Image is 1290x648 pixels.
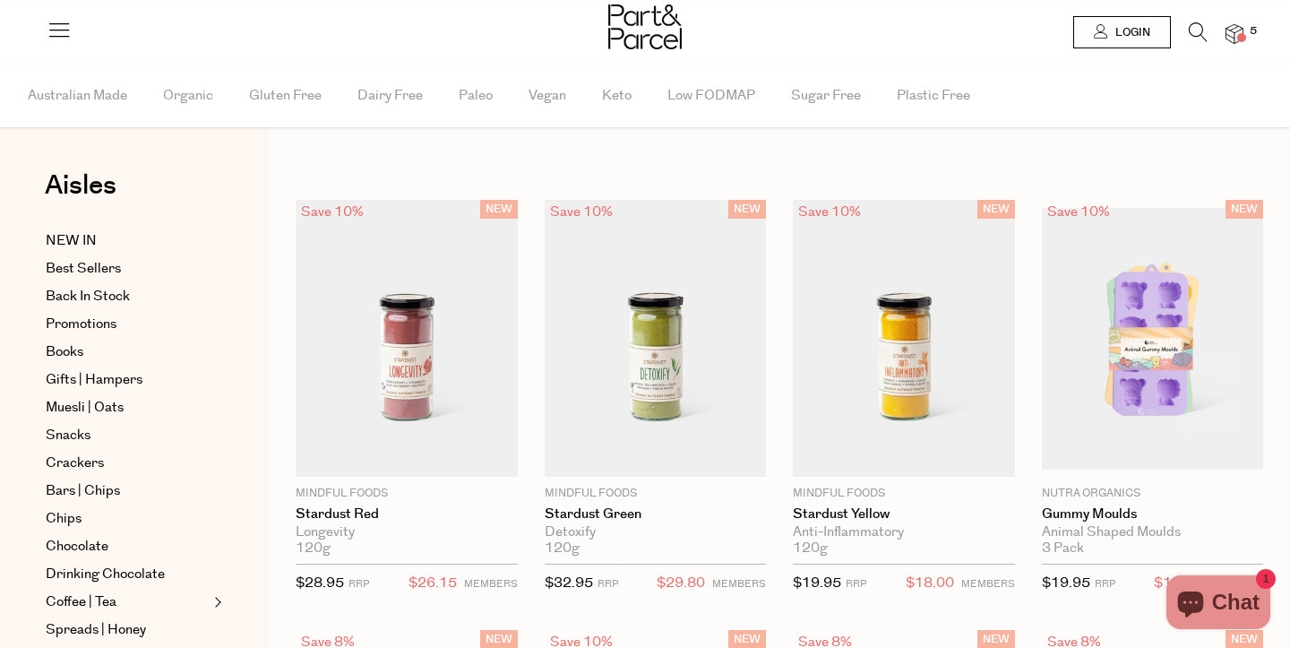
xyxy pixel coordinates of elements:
a: Snacks [46,425,209,446]
span: Login [1111,25,1150,40]
span: Spreads | Honey [46,619,146,641]
a: Drinking Chocolate [46,564,209,585]
span: Low FODMAP [667,65,755,127]
div: Detoxify [545,524,767,540]
span: Crackers [46,453,104,474]
span: Promotions [46,314,116,335]
p: Nutra Organics [1042,486,1264,502]
a: Coffee | Tea [46,592,209,613]
span: 120g [545,540,580,557]
small: RRP [1095,577,1115,591]
a: Spreads | Honey [46,619,209,641]
span: Best Sellers [46,258,121,280]
span: Gifts | Hampers [46,369,142,391]
span: Chips [46,508,82,530]
span: $18.00 [1154,572,1202,595]
span: 5 [1245,23,1261,39]
span: Gluten Free [249,65,322,127]
a: Bars | Chips [46,480,209,502]
span: $18.00 [906,572,954,595]
span: Muesli | Oats [46,397,124,419]
span: NEW [728,200,766,219]
img: Stardust Green [545,200,767,477]
img: Stardust Red [296,200,518,477]
a: Login [1073,16,1171,48]
div: Save 10% [296,200,369,224]
a: NEW IN [46,230,209,252]
a: Muesli | Oats [46,397,209,419]
span: Organic [163,65,213,127]
a: 5 [1225,24,1243,43]
span: $28.95 [296,574,344,592]
span: NEW [1225,200,1263,219]
span: Chocolate [46,536,108,557]
img: Part&Parcel [608,4,682,49]
a: Stardust Red [296,506,518,523]
a: Back In Stock [46,286,209,307]
span: Paleo [459,65,493,127]
a: Best Sellers [46,258,209,280]
span: $26.15 [408,572,457,595]
div: Anti-Inflammatory [793,524,1015,540]
a: Chocolate [46,536,209,557]
span: 120g [793,540,828,557]
span: Snacks [46,425,90,446]
span: 120g [296,540,331,557]
a: Gummy Moulds [1042,506,1264,523]
p: Mindful Foods [545,486,767,502]
span: Dairy Free [357,65,423,127]
span: $19.95 [793,574,841,592]
div: Save 10% [1042,200,1115,224]
img: Stardust Yellow [793,200,1015,477]
small: RRP [348,577,369,591]
span: 3 Pack [1042,540,1084,557]
a: Gifts | Hampers [46,369,209,391]
a: Chips [46,508,209,530]
span: $19.95 [1042,574,1090,592]
span: Aisles [45,166,116,205]
span: $29.80 [657,572,705,595]
a: Books [46,341,209,363]
a: Aisles [45,172,116,217]
span: Back In Stock [46,286,130,307]
span: Coffee | Tea [46,592,116,613]
span: Vegan [529,65,566,127]
p: Mindful Foods [793,486,1015,502]
a: Stardust Yellow [793,506,1015,523]
small: MEMBERS [464,577,518,591]
a: Crackers [46,453,209,474]
div: Animal Shaped Moulds [1042,524,1264,540]
span: Australian Made [28,65,127,127]
small: RRP [598,577,618,591]
span: Sugar Free [791,65,861,127]
div: Save 10% [793,200,866,224]
img: Gummy Moulds [1042,208,1264,470]
small: MEMBERS [961,577,1015,591]
span: Keto [602,65,632,127]
a: Promotions [46,314,209,335]
small: MEMBERS [712,577,766,591]
span: Plastic Free [897,65,970,127]
span: NEW [480,200,518,219]
span: $32.95 [545,574,593,592]
div: Save 10% [545,200,618,224]
span: NEW IN [46,230,97,252]
span: Books [46,341,83,363]
inbox-online-store-chat: Shopify online store chat [1161,575,1276,634]
small: RRP [846,577,866,591]
span: Bars | Chips [46,480,120,502]
a: Stardust Green [545,506,767,523]
div: Longevity [296,524,518,540]
button: Expand/Collapse Coffee | Tea [210,592,222,613]
span: NEW [977,200,1015,219]
span: Drinking Chocolate [46,564,165,585]
p: Mindful Foods [296,486,518,502]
